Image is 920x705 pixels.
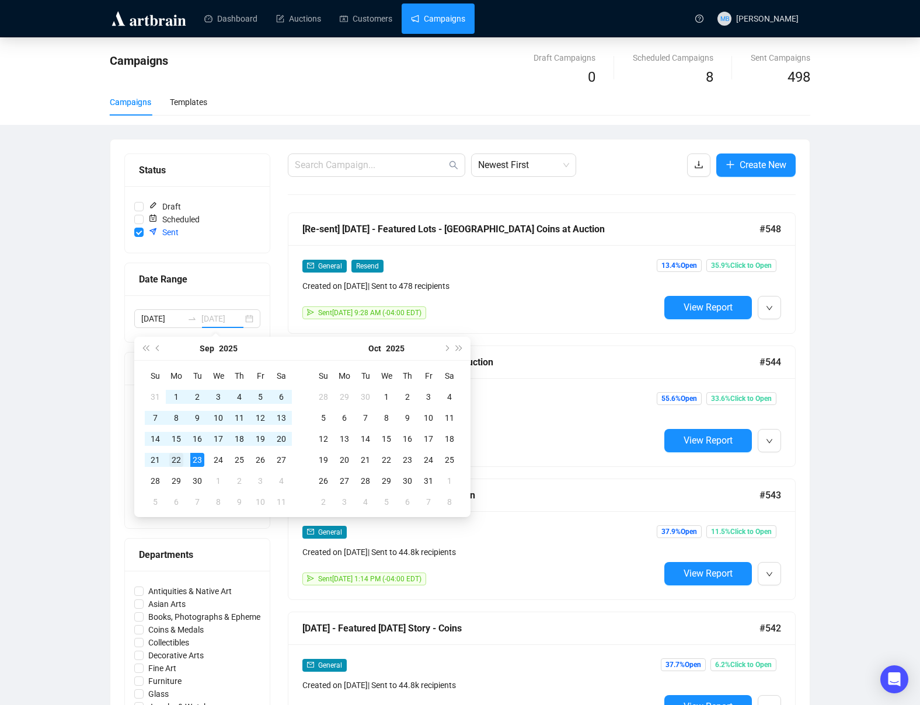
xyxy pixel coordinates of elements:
[271,470,292,491] td: 2025-10-04
[759,488,781,502] span: #543
[478,154,569,176] span: Newest First
[766,571,773,578] span: down
[318,661,342,669] span: General
[316,411,330,425] div: 5
[169,432,183,446] div: 15
[232,432,246,446] div: 18
[250,470,271,491] td: 2025-10-03
[166,449,187,470] td: 2025-09-22
[200,337,214,360] button: Choose a month
[307,309,314,316] span: send
[302,621,759,636] div: [DATE] - Featured [DATE] Story - Coins
[706,525,776,538] span: 11.5% Click to Open
[684,435,733,446] span: View Report
[355,428,376,449] td: 2025-10-14
[229,491,250,512] td: 2025-10-09
[145,491,166,512] td: 2025-10-05
[148,390,162,404] div: 31
[274,453,288,467] div: 27
[232,390,246,404] div: 4
[166,470,187,491] td: 2025-09-29
[274,474,288,488] div: 4
[400,495,414,509] div: 6
[633,51,713,64] div: Scheduled Campaigns
[152,337,165,360] button: Previous month (PageUp)
[288,212,796,334] a: [Re-sent] [DATE] - Featured Lots - [GEOGRAPHIC_DATA] Coins at Auction#548mailGeneralResendCreated...
[169,453,183,467] div: 22
[421,390,435,404] div: 3
[740,158,786,172] span: Create New
[397,407,418,428] td: 2025-10-09
[442,495,456,509] div: 8
[187,470,208,491] td: 2025-09-30
[208,428,229,449] td: 2025-09-17
[139,337,152,360] button: Last year (Control + left)
[334,449,355,470] td: 2025-10-20
[358,495,372,509] div: 4
[661,658,706,671] span: 37.7% Open
[271,407,292,428] td: 2025-09-13
[421,432,435,446] div: 17
[337,474,351,488] div: 27
[379,453,393,467] div: 22
[187,365,208,386] th: Tu
[274,411,288,425] div: 13
[355,386,376,407] td: 2025-09-30
[421,495,435,509] div: 7
[379,432,393,446] div: 15
[302,679,660,692] div: Created on [DATE] | Sent to 44.8k recipients
[144,623,208,636] span: Coins & Medals
[397,449,418,470] td: 2025-10-23
[439,407,460,428] td: 2025-10-11
[766,305,773,312] span: down
[145,449,166,470] td: 2025-09-21
[751,51,810,64] div: Sent Campaigns
[337,432,351,446] div: 13
[204,4,257,34] a: Dashboard
[307,528,314,535] span: mail
[358,453,372,467] div: 21
[726,160,735,169] span: plus
[232,495,246,509] div: 9
[442,411,456,425] div: 11
[141,312,183,325] input: Start date
[337,453,351,467] div: 20
[379,411,393,425] div: 8
[144,213,204,226] span: Scheduled
[358,432,372,446] div: 14
[313,365,334,386] th: Su
[187,428,208,449] td: 2025-09-16
[379,495,393,509] div: 5
[144,585,236,598] span: Antiquities & Native Art
[166,365,187,386] th: Mo
[318,262,342,270] span: General
[418,428,439,449] td: 2025-10-17
[271,365,292,386] th: Sa
[208,365,229,386] th: We
[110,9,188,28] img: logo
[313,428,334,449] td: 2025-10-12
[110,54,168,68] span: Campaigns
[397,428,418,449] td: 2025-10-16
[421,453,435,467] div: 24
[421,411,435,425] div: 10
[148,432,162,446] div: 14
[219,337,238,360] button: Choose a year
[376,470,397,491] td: 2025-10-29
[355,449,376,470] td: 2025-10-21
[418,449,439,470] td: 2025-10-24
[397,470,418,491] td: 2025-10-30
[144,662,181,675] span: Fine Art
[880,665,908,693] div: Open Intercom Messenger
[110,96,151,109] div: Campaigns
[145,365,166,386] th: Su
[313,449,334,470] td: 2025-10-19
[376,407,397,428] td: 2025-10-08
[695,15,703,23] span: question-circle
[144,610,273,623] span: Books, Photographs & Ephemera
[302,222,759,236] div: [Re-sent] [DATE] - Featured Lots - [GEOGRAPHIC_DATA] Coins at Auction
[276,4,321,34] a: Auctions
[302,546,660,559] div: Created on [DATE] | Sent to 44.8k recipients
[148,453,162,467] div: 21
[706,392,776,405] span: 33.6% Click to Open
